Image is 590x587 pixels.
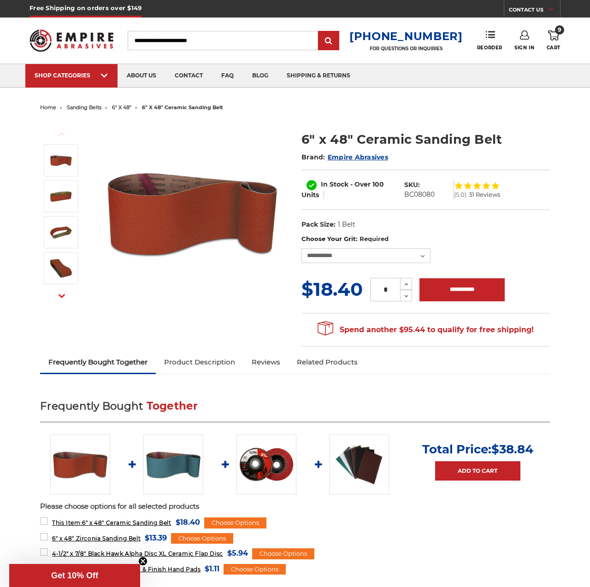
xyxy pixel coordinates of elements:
[224,564,286,575] div: Choose Options
[29,24,113,57] img: Empire Abrasives
[171,533,233,544] div: Choose Options
[212,64,243,88] a: faq
[9,564,140,587] div: Get 10% OffClose teaser
[319,32,338,50] input: Submit
[145,532,167,544] span: $13.39
[49,149,72,172] img: 6" x 48" Ceramic Sanding Belt
[118,64,165,88] a: about us
[40,104,56,111] a: home
[40,399,143,412] span: Frequently Bought
[40,501,550,512] p: Please choose options for all selected products
[547,30,560,51] a: 9 Cart
[404,180,420,190] dt: SKU:
[454,192,466,198] span: (5.0)
[49,257,72,280] img: 6" x 48" Sanding Belt - Cer
[176,516,200,528] span: $18.40
[243,352,289,372] a: Reviews
[142,104,223,111] span: 6" x 48" ceramic sanding belt
[205,563,219,575] span: $1.11
[52,550,223,557] span: 4-1/2" x 7/8" Black Hawk Alpha Disc XL Ceramic Flap Disc
[52,519,171,526] span: 6" x 48" Ceramic Sanding Belt
[49,221,72,244] img: 6" x 48" Sanding Belt - Ceramic
[509,5,560,18] a: CONTACT US
[100,121,284,305] img: 6" x 48" Ceramic Sanding Belt
[52,535,141,542] span: 6" x 48" Zirconia Sanding Belt
[477,30,502,50] a: Reorder
[301,220,336,229] dt: Pack Size:
[372,180,384,188] span: 100
[243,64,277,88] a: blog
[277,64,360,88] a: shipping & returns
[477,45,502,51] span: Reorder
[422,442,533,457] p: Total Price:
[301,235,550,244] label: Choose Your Grit:
[547,45,560,51] span: Cart
[138,557,147,566] button: Close teaser
[51,571,98,580] span: Get 10% Off
[555,25,564,35] span: 9
[301,130,550,148] h1: 6" x 48" Ceramic Sanding Belt
[350,180,371,188] span: - Over
[52,519,82,526] strong: This Item:
[301,278,363,300] span: $18.40
[349,29,463,43] a: [PHONE_NUMBER]
[50,434,110,494] img: 6" x 48" Ceramic Sanding Belt
[51,286,73,306] button: Next
[112,104,131,111] a: 6" x 48"
[67,104,101,111] a: sanding belts
[301,191,319,199] span: Units
[360,235,389,242] small: Required
[147,399,198,412] span: Together
[491,442,533,457] span: $38.84
[469,192,500,198] span: 31 Reviews
[289,352,366,372] a: Related Products
[156,352,243,372] a: Product Description
[435,461,520,481] a: Add to Cart
[51,124,73,144] button: Previous
[301,153,325,161] span: Brand:
[321,180,348,188] span: In Stock
[49,185,72,208] img: 6" x 48" Cer Sanding Belt
[204,517,266,528] div: Choose Options
[404,190,435,200] dd: BC08080
[318,325,534,334] span: Spend another $95.44 to qualify for free shipping!
[328,153,388,161] a: Empire Abrasives
[35,72,108,79] div: SHOP CATEGORIES
[338,220,355,229] dd: 1 Belt
[227,547,248,559] span: $5.94
[40,352,156,372] a: Frequently Bought Together
[514,45,534,51] span: Sign In
[349,46,463,52] p: FOR QUESTIONS OR INQUIRIES
[252,548,314,559] div: Choose Options
[165,64,212,88] a: contact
